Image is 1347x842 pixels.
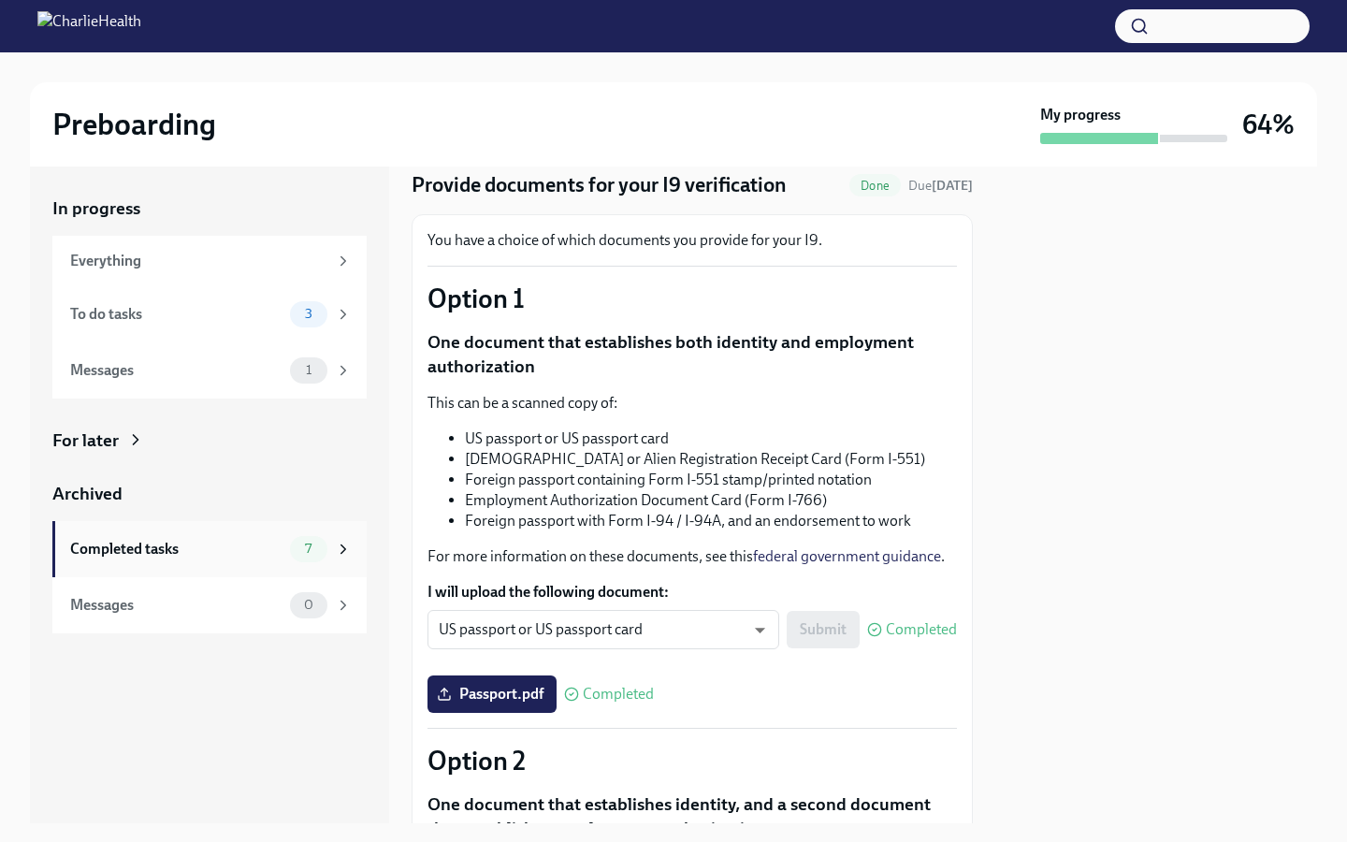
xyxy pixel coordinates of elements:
[932,178,973,194] strong: [DATE]
[427,582,957,602] label: I will upload the following document:
[70,251,327,271] div: Everything
[465,428,957,449] li: US passport or US passport card
[427,282,957,315] p: Option 1
[465,470,957,490] li: Foreign passport containing Form I-551 stamp/printed notation
[52,521,367,577] a: Completed tasks7
[427,610,779,649] div: US passport or US passport card
[412,171,787,199] h4: Provide documents for your I9 verification
[295,363,323,377] span: 1
[441,685,543,704] span: Passport.pdf
[294,542,323,556] span: 7
[1040,105,1121,125] strong: My progress
[293,598,325,612] span: 0
[427,230,957,251] p: You have a choice of which documents you provide for your I9.
[70,539,282,559] div: Completed tasks
[52,577,367,633] a: Messages0
[52,286,367,342] a: To do tasks3
[465,511,957,531] li: Foreign passport with Form I-94 / I-94A, and an endorsement to work
[52,482,367,506] a: Archived
[908,177,973,195] span: September 22nd, 2025 08:00
[52,342,367,399] a: Messages1
[849,179,901,193] span: Done
[465,449,957,470] li: [DEMOGRAPHIC_DATA] or Alien Registration Receipt Card (Form I-551)
[908,178,973,194] span: Due
[427,393,957,414] p: This can be a scanned copy of:
[37,11,141,41] img: CharlieHealth
[465,490,957,511] li: Employment Authorization Document Card (Form I-766)
[70,595,282,616] div: Messages
[52,428,367,453] a: For later
[427,744,957,777] p: Option 2
[1242,108,1295,141] h3: 64%
[886,622,957,637] span: Completed
[583,687,654,702] span: Completed
[753,547,941,565] a: federal government guidance
[294,307,324,321] span: 3
[427,675,557,713] label: Passport.pdf
[52,196,367,221] a: In progress
[52,236,367,286] a: Everything
[52,428,119,453] div: For later
[70,360,282,381] div: Messages
[52,106,216,143] h2: Preboarding
[427,330,957,378] p: One document that establishes both identity and employment authorization
[427,792,957,840] p: One document that establishes identity, and a second document that establishes employment authori...
[70,304,282,325] div: To do tasks
[427,546,957,567] p: For more information on these documents, see this .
